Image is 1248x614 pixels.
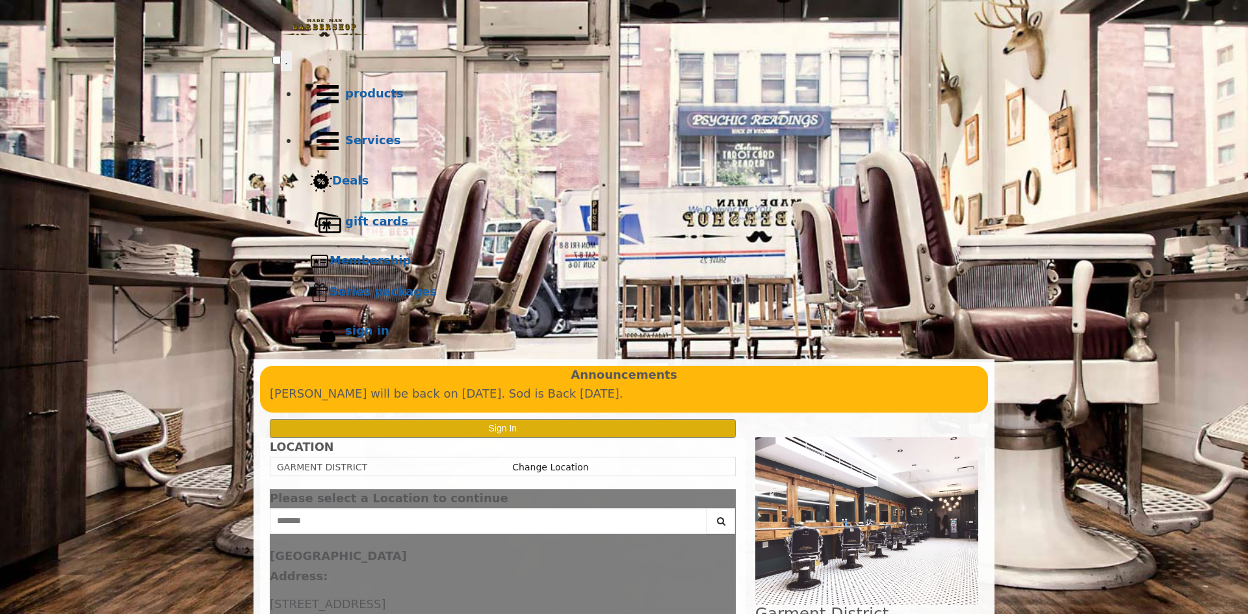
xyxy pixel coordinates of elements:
b: gift cards [345,214,408,228]
img: sign in [310,314,345,349]
p: [PERSON_NAME] will be back on [DATE]. Sod is Back [DATE]. [270,385,978,403]
img: Deals [310,170,332,193]
a: Gift cardsgift cards [298,199,976,246]
button: Sign In [270,419,736,438]
b: [GEOGRAPHIC_DATA] [270,549,407,563]
b: sign in [345,324,389,337]
img: Gift cards [310,205,345,240]
span: [STREET_ADDRESS] [270,597,385,611]
img: Services [310,123,345,159]
a: Series packagesSeries packages [298,277,976,308]
a: MembershipMembership [298,246,976,277]
button: close dialog [716,494,736,503]
span: . [285,54,288,67]
a: sign insign in [298,308,976,355]
img: Products [310,77,345,112]
span: GARMENT DISTRICT [277,462,367,472]
img: Made Man Barbershop logo [272,7,376,49]
img: Series packages [310,283,330,302]
div: Center Select [270,508,736,541]
b: LOCATION [270,441,333,454]
img: Membership [310,251,330,271]
a: DealsDeals [298,164,976,199]
b: products [345,86,404,100]
b: Membership [330,253,411,267]
b: Services [345,133,401,147]
a: ServicesServices [298,118,976,164]
b: Deals [332,173,369,187]
b: Address: [270,569,328,583]
a: Productsproducts [298,71,976,118]
b: Series packages [330,285,437,298]
a: Change Location [512,462,588,472]
button: menu toggle [281,51,292,71]
input: menu toggle [272,56,281,64]
b: Announcements [571,366,677,385]
input: Search Center [270,508,707,534]
span: Please select a Location to continue [270,491,508,505]
i: Search button [714,517,729,526]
